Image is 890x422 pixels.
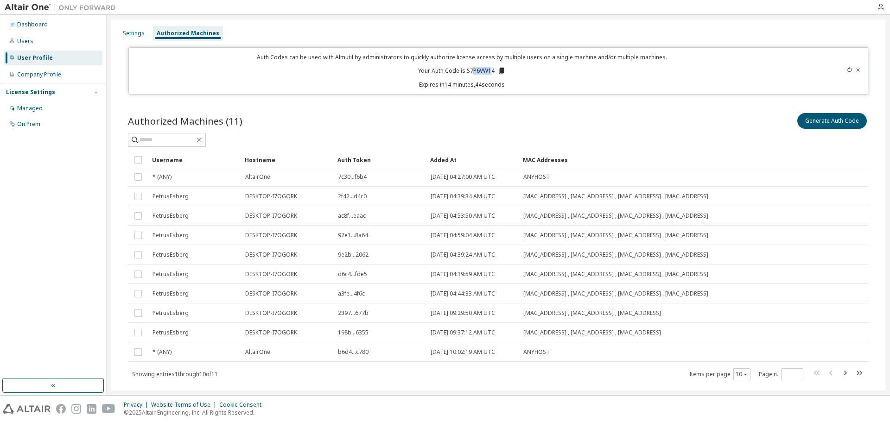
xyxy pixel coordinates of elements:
[245,309,297,317] span: DESKTOP-I7OGORK
[245,271,297,278] span: DESKTOP-I7OGORK
[523,290,708,297] span: [MAC_ADDRESS] , [MAC_ADDRESS] , [MAC_ADDRESS] , [MAC_ADDRESS]
[431,251,495,258] span: [DATE] 04:39:24 AM UTC
[338,173,367,181] span: 7c30...f6b4
[523,348,550,356] span: ANYHOST
[128,114,242,127] span: Authorized Machines (11)
[153,271,189,278] span: PetrusEsberg
[153,290,189,297] span: PetrusEsberg
[87,404,96,414] img: linkedin.svg
[338,290,365,297] span: a3fe...4f6c
[523,212,708,220] span: [MAC_ADDRESS] , [MAC_ADDRESS] , [MAC_ADDRESS] , [MAC_ADDRESS]
[245,329,297,336] span: DESKTOP-I7OGORK
[759,368,803,380] span: Page n.
[153,173,172,181] span: * (ANY)
[418,67,506,75] p: Your Auth Code is: S7P6VW14
[338,212,366,220] span: ac8f...eaac
[153,251,189,258] span: PetrusEsberg
[523,152,767,167] div: MAC Addresses
[245,193,297,200] span: DESKTOP-I7OGORK
[17,21,48,28] div: Dashboard
[338,309,369,317] span: 2397...677b
[523,251,708,258] span: [MAC_ADDRESS] , [MAC_ADDRESS] , [MAC_ADDRESS] , [MAC_ADDRESS]
[431,173,495,181] span: [DATE] 04:27:00 AM UTC
[102,404,115,414] img: youtube.svg
[153,329,189,336] span: PetrusEsberg
[430,152,515,167] div: Added At
[153,212,189,220] span: PetrusEsberg
[245,290,297,297] span: DESKTOP-I7OGORK
[3,404,51,414] img: altair_logo.svg
[689,368,750,380] span: Items per page
[523,173,550,181] span: ANYHOST
[152,152,237,167] div: Username
[431,193,495,200] span: [DATE] 04:39:34 AM UTC
[338,348,369,356] span: b6d4...c780
[71,404,81,414] img: instagram.svg
[153,193,189,200] span: PetrusEsberg
[17,54,53,62] div: User Profile
[338,232,368,239] span: 92e1...8a64
[431,271,495,278] span: [DATE] 04:39:59 AM UTC
[523,232,708,239] span: [MAC_ADDRESS] , [MAC_ADDRESS] , [MAC_ADDRESS] , [MAC_ADDRESS]
[245,212,297,220] span: DESKTOP-I7OGORK
[736,371,748,378] button: 10
[153,232,189,239] span: PetrusEsberg
[245,173,270,181] span: AltairOne
[153,309,189,317] span: PetrusEsberg
[134,53,790,61] p: Auth Codes can be used with Almutil by administrators to quickly authorize license access by mult...
[153,348,172,356] span: * (ANY)
[523,271,708,278] span: [MAC_ADDRESS] , [MAC_ADDRESS] , [MAC_ADDRESS] , [MAC_ADDRESS]
[431,290,495,297] span: [DATE] 04:44:33 AM UTC
[338,251,369,258] span: 9e2b...2062
[219,401,267,409] div: Cookie Consent
[17,105,43,112] div: Managed
[431,212,495,220] span: [DATE] 04:53:50 AM UTC
[124,401,151,409] div: Privacy
[431,232,495,239] span: [DATE] 04:59:04 AM UTC
[523,329,661,336] span: [MAC_ADDRESS] , [MAC_ADDRESS] , [MAC_ADDRESS]
[17,71,61,78] div: Company Profile
[17,120,40,128] div: On Prem
[5,3,121,12] img: Altair One
[523,309,661,317] span: [MAC_ADDRESS] , [MAC_ADDRESS] , [MAC_ADDRESS]
[431,329,495,336] span: [DATE] 09:37:12 AM UTC
[245,152,330,167] div: Hostname
[245,232,297,239] span: DESKTOP-I7OGORK
[17,38,33,45] div: Users
[134,81,790,88] p: Expires in 14 minutes, 44 seconds
[338,193,367,200] span: 2f42...d4c0
[245,251,297,258] span: DESKTOP-I7OGORK
[431,348,495,356] span: [DATE] 10:02:19 AM UTC
[245,348,270,356] span: AltairOne
[132,370,218,378] span: Showing entries 1 through 10 of 11
[338,329,369,336] span: 198b...6355
[523,193,708,200] span: [MAC_ADDRESS] , [MAC_ADDRESS] , [MAC_ADDRESS] , [MAC_ADDRESS]
[431,309,495,317] span: [DATE] 09:29:50 AM UTC
[123,30,145,37] div: Settings
[797,113,867,129] button: Generate Auth Code
[6,88,55,96] div: License Settings
[157,30,219,37] div: Authorized Machines
[56,404,66,414] img: facebook.svg
[338,271,367,278] span: d6c4...fde5
[337,152,423,167] div: Auth Token
[124,409,267,416] p: © 2025 Altair Engineering, Inc. All Rights Reserved.
[151,401,219,409] div: Website Terms of Use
